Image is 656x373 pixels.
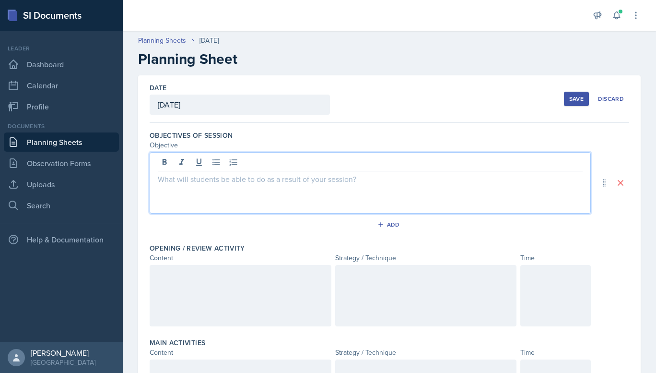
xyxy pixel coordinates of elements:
[379,221,400,229] div: Add
[138,50,641,68] h2: Planning Sheet
[4,55,119,74] a: Dashboard
[598,95,624,103] div: Discard
[4,196,119,215] a: Search
[4,230,119,249] div: Help & Documentation
[138,36,186,46] a: Planning Sheets
[150,131,233,140] label: Objectives of Session
[150,83,166,93] label: Date
[4,97,119,116] a: Profile
[4,175,119,194] a: Uploads
[4,44,119,53] div: Leader
[564,92,589,106] button: Save
[4,154,119,173] a: Observation Forms
[199,36,219,46] div: [DATE]
[520,253,591,263] div: Time
[569,95,584,103] div: Save
[335,253,517,263] div: Strategy / Technique
[374,217,405,232] button: Add
[4,132,119,152] a: Planning Sheets
[593,92,629,106] button: Discard
[150,253,331,263] div: Content
[31,358,95,367] div: [GEOGRAPHIC_DATA]
[150,348,331,358] div: Content
[4,122,119,131] div: Documents
[335,348,517,358] div: Strategy / Technique
[150,243,245,253] label: Opening / Review Activity
[150,338,205,348] label: Main Activities
[150,140,591,150] div: Objective
[4,76,119,95] a: Calendar
[31,348,95,358] div: [PERSON_NAME]
[520,348,591,358] div: Time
